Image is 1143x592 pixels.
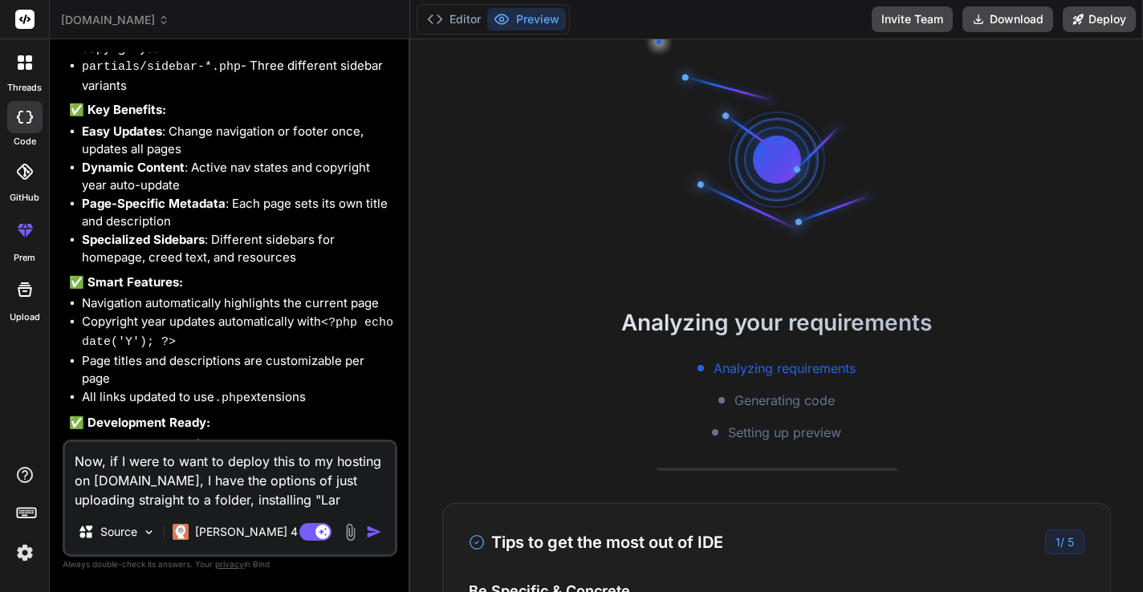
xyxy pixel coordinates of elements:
[421,8,487,30] button: Editor
[82,352,394,388] li: Page titles and descriptions are customizable per page
[61,12,169,28] span: [DOMAIN_NAME]
[14,135,36,148] label: code
[10,310,40,324] label: Upload
[82,388,394,408] li: All links updated to use extensions
[728,423,841,442] span: Setting up preview
[82,123,394,159] li: : Change navigation or footer once, updates all pages
[7,81,42,95] label: threads
[82,60,241,74] code: partials/sidebar-*.php
[734,391,835,410] span: Generating code
[14,251,35,265] label: prem
[410,306,1143,339] h2: Analyzing your requirements
[714,359,856,378] span: Analyzing requirements
[341,523,360,541] img: attachment
[1056,535,1060,549] span: 1
[82,124,162,139] strong: Easy Updates
[366,524,382,540] img: icon
[82,313,394,352] li: Copyright year updates automatically with
[65,442,395,509] textarea: Now, if I were to want to deploy this to my hosting on [DOMAIN_NAME], I have the options of just ...
[82,159,394,195] li: : Active nav states and copyright year auto-update
[100,524,137,540] p: Source
[69,102,166,117] strong: ✅ Key Benefits:
[1045,529,1084,554] div: /
[82,195,394,231] li: : Each page sets its own title and description
[1068,535,1074,549] span: 5
[1063,6,1136,32] button: Deploy
[195,524,315,540] p: [PERSON_NAME] 4 S..
[63,557,397,572] p: Always double-check its answers. Your in Bind
[215,559,244,569] span: privacy
[142,525,156,539] img: Pick Models
[82,160,185,175] strong: Dynamic Content
[214,391,243,405] code: .php
[872,6,953,32] button: Invite Team
[82,436,394,454] li: Built-in PHP server for local development
[82,232,205,247] strong: Specialized Sidebars
[82,57,394,95] li: - Three different sidebar variants
[962,6,1053,32] button: Download
[173,524,189,540] img: Claude 4 Sonnet
[11,539,39,566] img: settings
[10,191,39,205] label: GitHub
[469,530,723,554] h3: Tips to get the most out of IDE
[82,231,394,267] li: : Different sidebars for homepage, creed text, and resources
[69,415,210,430] strong: ✅ Development Ready:
[487,8,566,30] button: Preview
[69,274,183,290] strong: ✅ Smart Features:
[82,294,394,313] li: Navigation automatically highlights the current page
[82,196,226,211] strong: Page-Specific Metadata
